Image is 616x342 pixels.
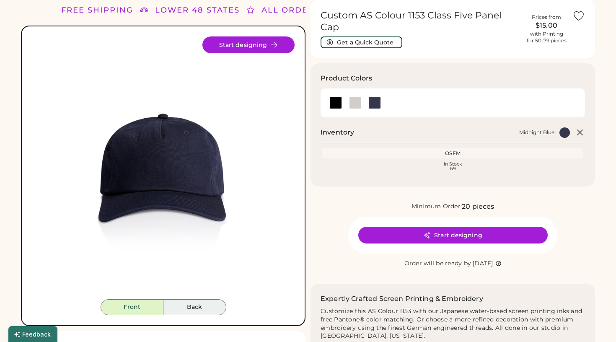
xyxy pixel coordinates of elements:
[321,307,585,341] div: Customize this AS Colour 1153 with our Japanese water-based screen printing inks and free Pantone...
[576,304,612,340] iframe: Front Chat
[519,129,554,136] div: Midnight Blue
[32,36,295,299] div: 1153 Style Image
[404,259,471,268] div: Order will be ready by
[321,36,402,48] button: Get a Quick Quote
[32,36,295,299] img: 1153 - Midnight Blue Front Image
[412,202,462,211] div: Minimum Order:
[202,36,295,53] button: Start designing
[532,14,561,21] div: Prices from
[324,150,582,157] div: OSFM
[155,5,240,16] div: LOWER 48 STATES
[462,202,494,212] div: 20 pieces
[261,5,320,16] div: ALL ORDERS
[321,127,354,137] h2: Inventory
[358,227,548,244] button: Start designing
[525,21,567,31] div: $15.00
[324,162,582,171] div: In Stock 69
[101,299,163,315] button: Front
[527,31,567,44] div: with Printing for 50-79 pieces
[321,73,372,83] h3: Product Colors
[321,10,520,33] h1: Custom AS Colour 1153 Class Five Panel Cap
[61,5,133,16] div: FREE SHIPPING
[321,294,483,304] h2: Expertly Crafted Screen Printing & Embroidery
[473,259,493,268] div: [DATE]
[163,299,226,315] button: Back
